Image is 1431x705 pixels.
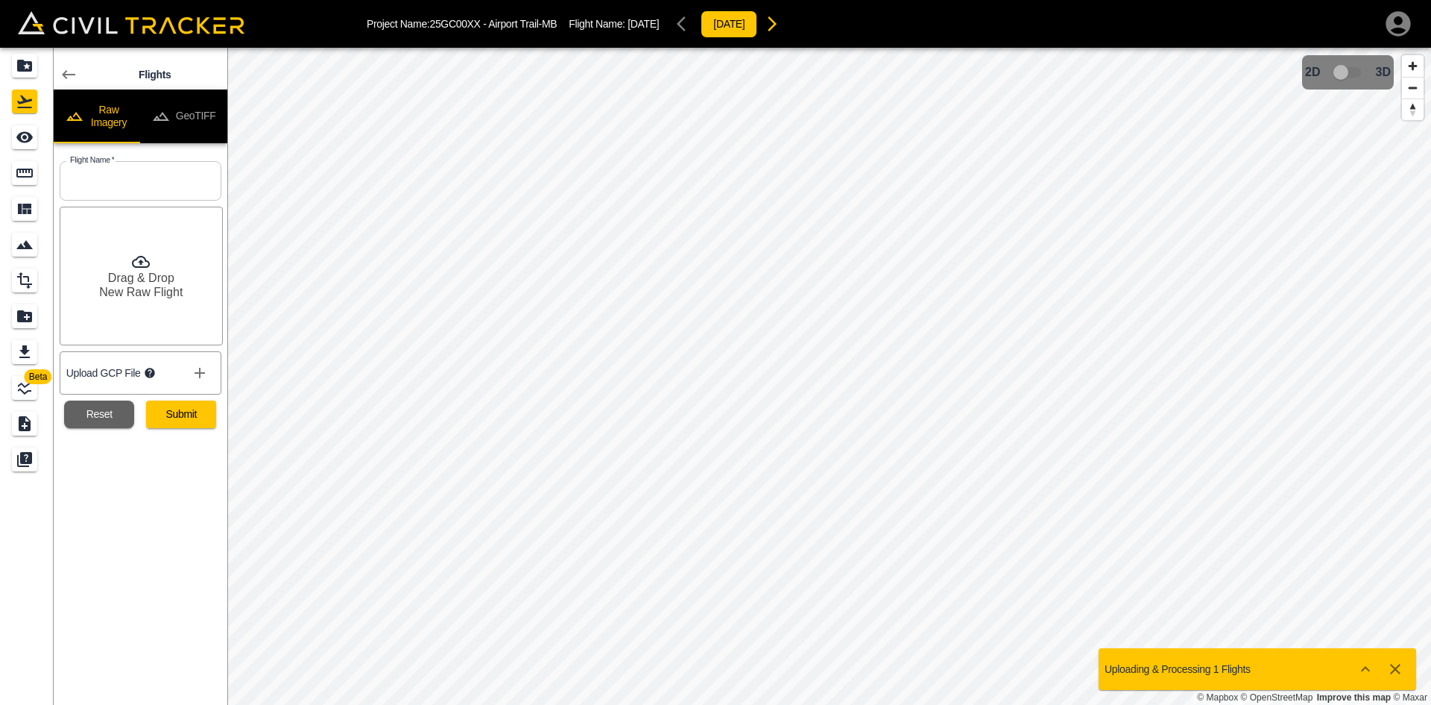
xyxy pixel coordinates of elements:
p: Uploading & Processing 1 Flights [1105,663,1251,675]
canvas: Map [227,48,1431,705]
a: Maxar [1393,692,1427,703]
span: 3D model not uploaded yet [1327,58,1370,87]
button: [DATE] [701,10,757,38]
img: Civil Tracker [18,11,244,34]
p: Project Name: 25GC00XX - Airport Trail-MB [367,18,557,30]
button: Show more [1351,654,1380,684]
span: [DATE] [628,18,659,30]
a: OpenStreetMap [1241,692,1313,703]
p: Flight Name: [569,18,659,30]
button: Zoom out [1402,77,1424,98]
span: 2D [1305,66,1320,79]
a: Map feedback [1317,692,1391,703]
button: Reset bearing to north [1402,98,1424,120]
a: Mapbox [1197,692,1238,703]
span: 3D [1376,66,1391,79]
button: Zoom in [1402,55,1424,77]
